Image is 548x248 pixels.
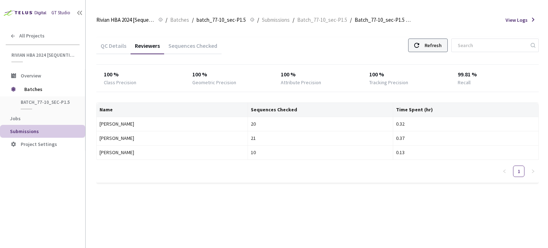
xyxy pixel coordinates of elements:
[396,148,536,156] div: 0.13
[502,169,507,173] span: left
[11,52,75,58] span: Rivian HBA 2024 [Sequential]
[453,39,529,52] input: Search
[527,166,539,177] li: Next Page
[104,79,136,86] div: Class Precision
[10,115,21,122] span: Jobs
[293,16,294,24] li: /
[192,79,236,86] div: Geometric Precision
[10,128,39,135] span: Submissions
[506,16,528,24] span: View Logs
[425,39,442,52] div: Refresh
[51,10,70,16] div: GT Studio
[21,141,57,147] span: Project Settings
[281,79,321,86] div: Attribute Precision
[169,16,191,24] a: Batches
[164,42,222,54] div: Sequences Checked
[369,79,408,86] div: Tracking Precision
[251,148,390,156] div: 10
[458,70,532,79] div: 99.81 %
[192,70,266,79] div: 100 %
[24,82,73,96] span: Batches
[96,16,154,24] span: Rivian HBA 2024 [Sequential]
[131,42,164,54] div: Reviewers
[350,16,352,24] li: /
[257,16,259,24] li: /
[97,103,248,117] th: Name
[355,16,412,24] span: Batch_77-10_sec-P1.5 QC - [DATE]
[166,16,167,24] li: /
[296,16,349,24] a: Batch_77-10_sec-P1.5
[458,79,471,86] div: Recall
[281,70,355,79] div: 100 %
[100,148,245,156] div: [PERSON_NAME]
[21,72,41,79] span: Overview
[393,103,539,117] th: Time Spent (hr)
[251,134,390,142] div: 21
[396,120,536,128] div: 0.32
[100,120,245,128] div: [PERSON_NAME]
[96,42,131,54] div: QC Details
[104,70,178,79] div: 100 %
[248,103,394,117] th: Sequences Checked
[19,33,45,39] span: All Projects
[260,16,291,24] a: Submissions
[170,16,189,24] span: Batches
[369,70,443,79] div: 100 %
[192,16,194,24] li: /
[100,134,245,142] div: [PERSON_NAME]
[21,99,73,105] span: batch_77-10_sec-P1.5
[499,166,510,177] li: Previous Page
[251,120,390,128] div: 20
[527,166,539,177] button: right
[197,16,246,24] span: batch_77-10_sec-P1.5
[297,16,347,24] span: Batch_77-10_sec-P1.5
[531,169,535,173] span: right
[262,16,290,24] span: Submissions
[396,134,536,142] div: 0.37
[513,166,524,177] a: 1
[499,166,510,177] button: left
